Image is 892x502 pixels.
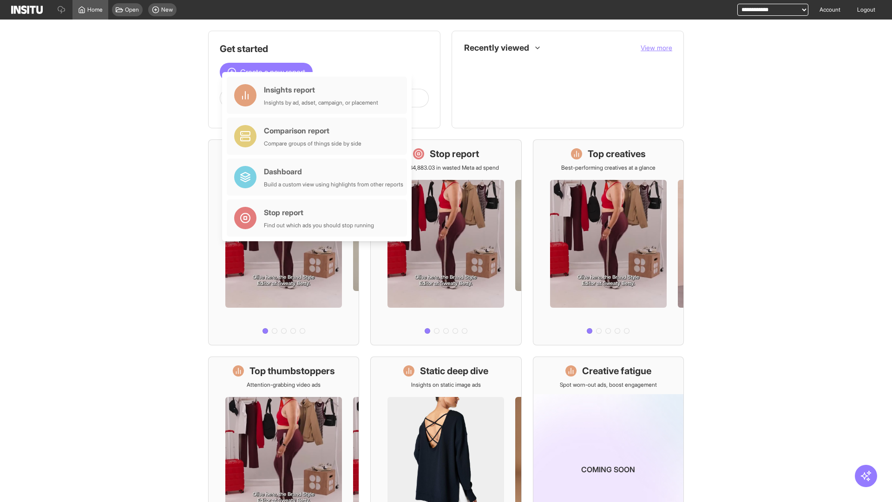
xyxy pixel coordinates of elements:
[264,84,378,95] div: Insights report
[264,166,403,177] div: Dashboard
[247,381,321,389] p: Attention-grabbing video ads
[220,42,429,55] h1: Get started
[264,99,378,106] div: Insights by ad, adset, campaign, or placement
[264,222,374,229] div: Find out which ads you should stop running
[125,6,139,13] span: Open
[420,364,488,377] h1: Static deep dive
[641,43,672,53] button: View more
[561,164,656,172] p: Best-performing creatives at a glance
[533,139,684,345] a: Top creativesBest-performing creatives at a glance
[264,181,403,188] div: Build a custom view using highlights from other reports
[370,139,521,345] a: Stop reportSave £34,883.03 in wasted Meta ad spend
[264,125,361,136] div: Comparison report
[240,66,305,78] span: Create a new report
[208,139,359,345] a: What's live nowSee all active ads instantly
[161,6,173,13] span: New
[264,140,361,147] div: Compare groups of things side by side
[588,147,646,160] h1: Top creatives
[220,63,313,81] button: Create a new report
[249,364,335,377] h1: Top thumbstoppers
[87,6,103,13] span: Home
[264,207,374,218] div: Stop report
[393,164,499,172] p: Save £34,883.03 in wasted Meta ad spend
[411,381,481,389] p: Insights on static image ads
[11,6,43,14] img: Logo
[641,44,672,52] span: View more
[430,147,479,160] h1: Stop report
